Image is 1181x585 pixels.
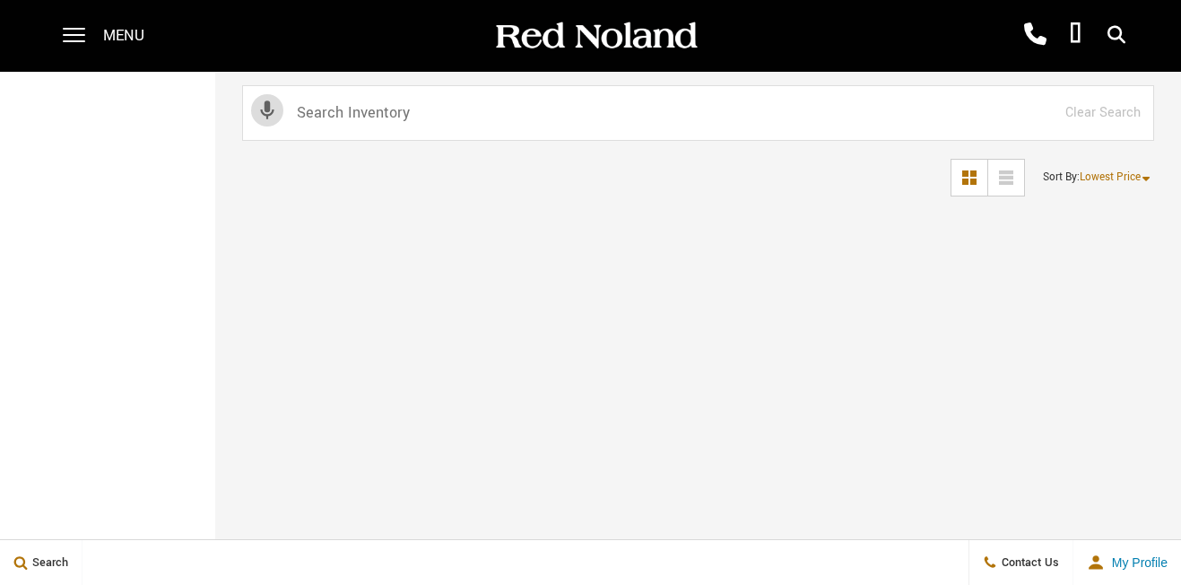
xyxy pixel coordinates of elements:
span: Contact Us [997,554,1059,571]
button: Open user profile menu [1073,540,1181,585]
span: My Profile [1105,555,1168,570]
span: Lowest Price [1080,170,1141,185]
svg: Click to toggle on voice search [251,94,283,127]
img: Red Noland Auto Group [492,21,699,52]
span: Search [28,554,68,571]
span: Sort By : [1043,170,1080,185]
input: Search Inventory [242,85,1154,141]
